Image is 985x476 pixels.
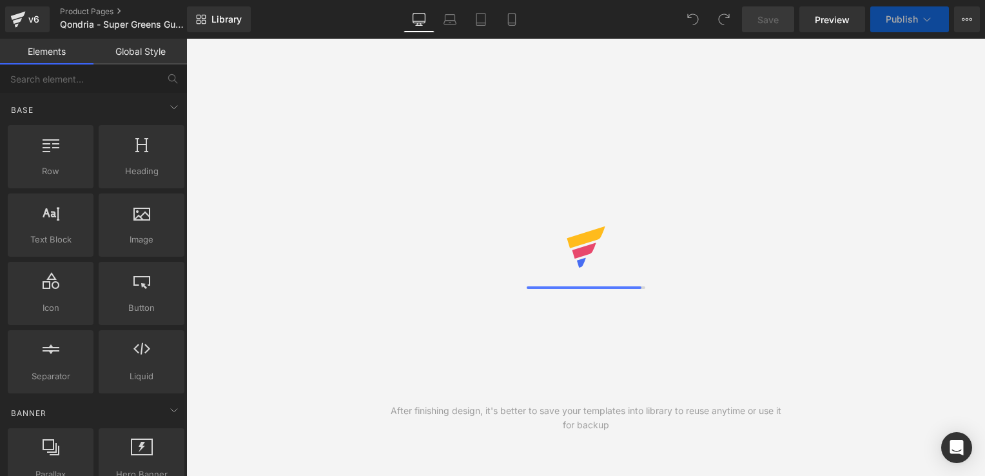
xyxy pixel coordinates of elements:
div: Open Intercom Messenger [941,432,972,463]
span: Liquid [102,370,180,383]
div: v6 [26,11,42,28]
span: Separator [12,370,90,383]
a: Laptop [434,6,465,32]
div: After finishing design, it's better to save your templates into library to reuse anytime or use i... [386,404,786,432]
a: Global Style [93,39,187,64]
span: Button [102,301,180,315]
span: Icon [12,301,90,315]
a: Product Pages [60,6,208,17]
span: Banner [10,407,48,419]
button: Publish [870,6,949,32]
span: Base [10,104,35,116]
a: Desktop [404,6,434,32]
span: Row [12,164,90,178]
span: Heading [102,164,180,178]
a: Mobile [496,6,527,32]
span: Save [757,13,779,26]
span: Qondria - Super Greens Gummies - Special Offer [60,19,184,30]
span: Preview [815,13,850,26]
a: v6 [5,6,50,32]
span: Library [211,14,242,25]
a: New Library [187,6,251,32]
a: Preview [799,6,865,32]
a: Tablet [465,6,496,32]
button: Undo [680,6,706,32]
span: Image [102,233,180,246]
button: Redo [711,6,737,32]
button: More [954,6,980,32]
span: Text Block [12,233,90,246]
span: Publish [886,14,918,25]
